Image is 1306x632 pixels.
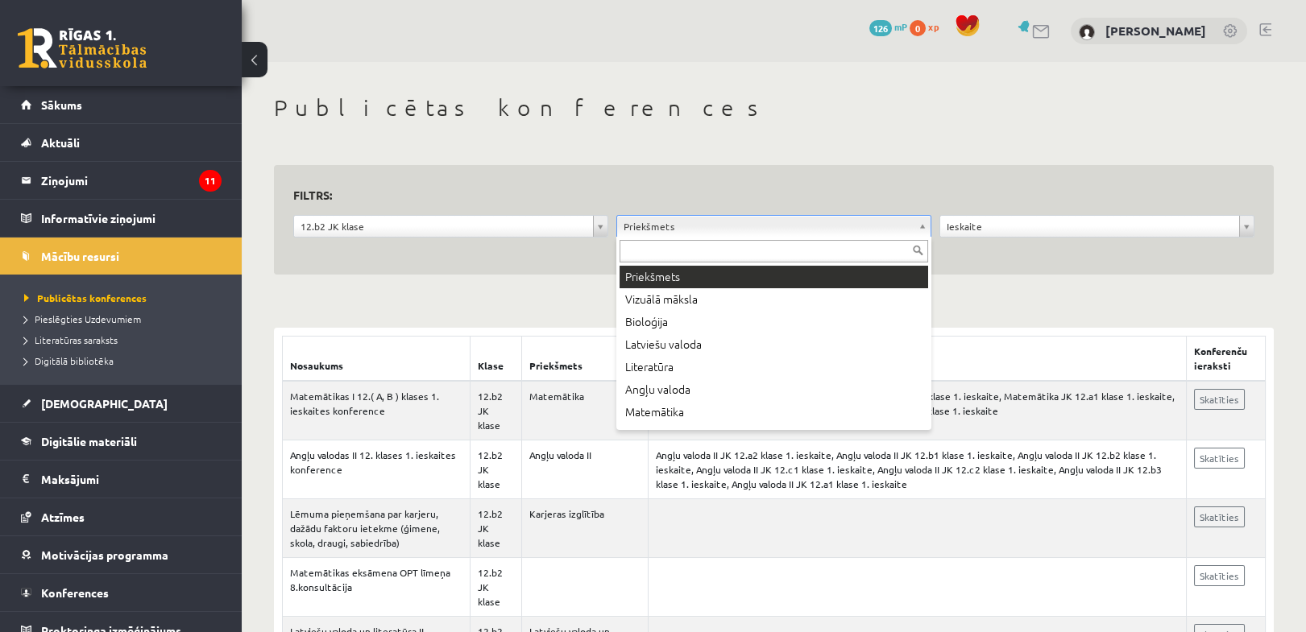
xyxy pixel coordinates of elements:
[620,423,928,446] div: Latvijas un pasaules vēsture
[620,266,928,288] div: Priekšmets
[620,311,928,333] div: Bioloģija
[620,288,928,311] div: Vizuālā māksla
[620,378,928,401] div: Angļu valoda
[620,401,928,423] div: Matemātika
[620,333,928,356] div: Latviešu valoda
[620,356,928,378] div: Literatūra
